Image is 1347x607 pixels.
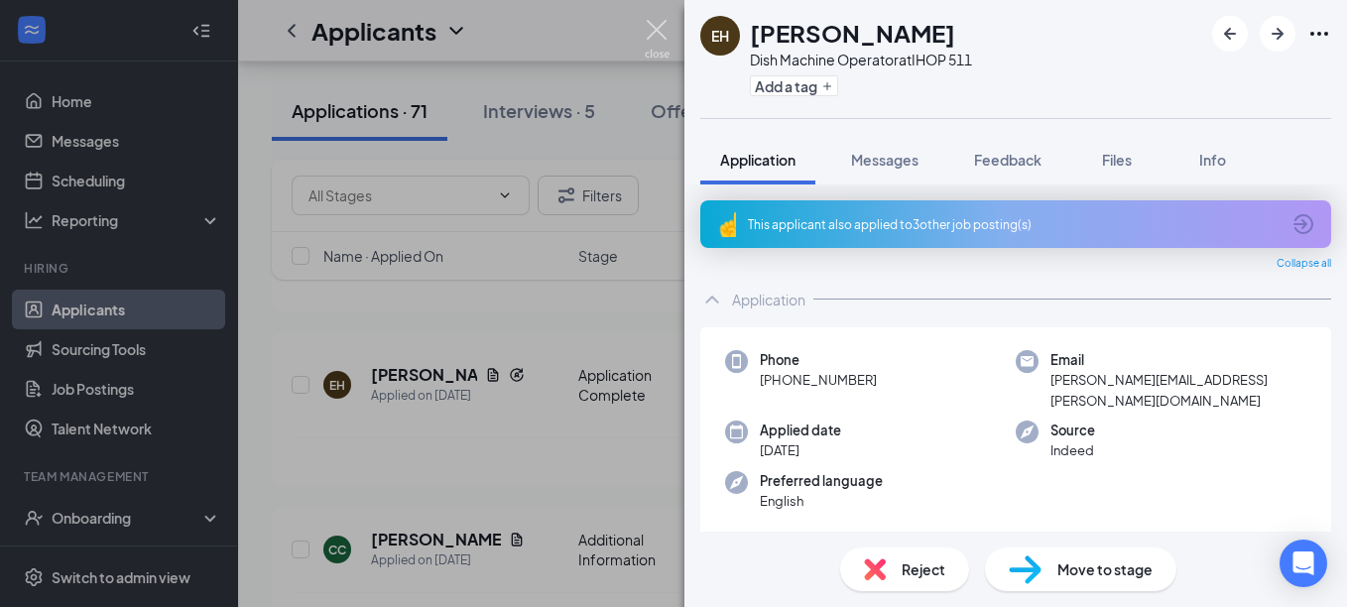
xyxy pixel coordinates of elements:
svg: ArrowLeftNew [1218,22,1242,46]
span: [DATE] [760,440,841,460]
div: Open Intercom Messenger [1280,540,1327,587]
h1: [PERSON_NAME] [750,16,955,50]
svg: ArrowCircle [1291,212,1315,236]
span: Application [720,151,796,169]
span: English [760,491,883,511]
span: Email [1050,350,1306,370]
span: Phone [760,350,877,370]
span: Applied date [760,421,841,440]
span: [PERSON_NAME][EMAIL_ADDRESS][PERSON_NAME][DOMAIN_NAME] [1050,370,1306,411]
svg: ArrowRight [1266,22,1289,46]
span: Move to stage [1057,558,1153,580]
span: Collapse all [1277,256,1331,272]
svg: Plus [821,80,833,92]
span: Info [1199,151,1226,169]
span: Messages [851,151,918,169]
span: Feedback [974,151,1041,169]
div: EH [711,26,729,46]
div: Application [732,290,805,309]
span: Files [1102,151,1132,169]
svg: Ellipses [1307,22,1331,46]
button: ArrowLeftNew [1212,16,1248,52]
svg: ChevronUp [700,288,724,311]
span: [PHONE_NUMBER] [760,370,877,390]
div: This applicant also applied to 3 other job posting(s) [748,216,1280,233]
span: Source [1050,421,1095,440]
div: Dish Machine Operator at IHOP 511 [750,50,972,69]
button: ArrowRight [1260,16,1295,52]
button: PlusAdd a tag [750,75,838,96]
span: Preferred language [760,471,883,491]
span: Reject [902,558,945,580]
span: Indeed [1050,440,1095,460]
